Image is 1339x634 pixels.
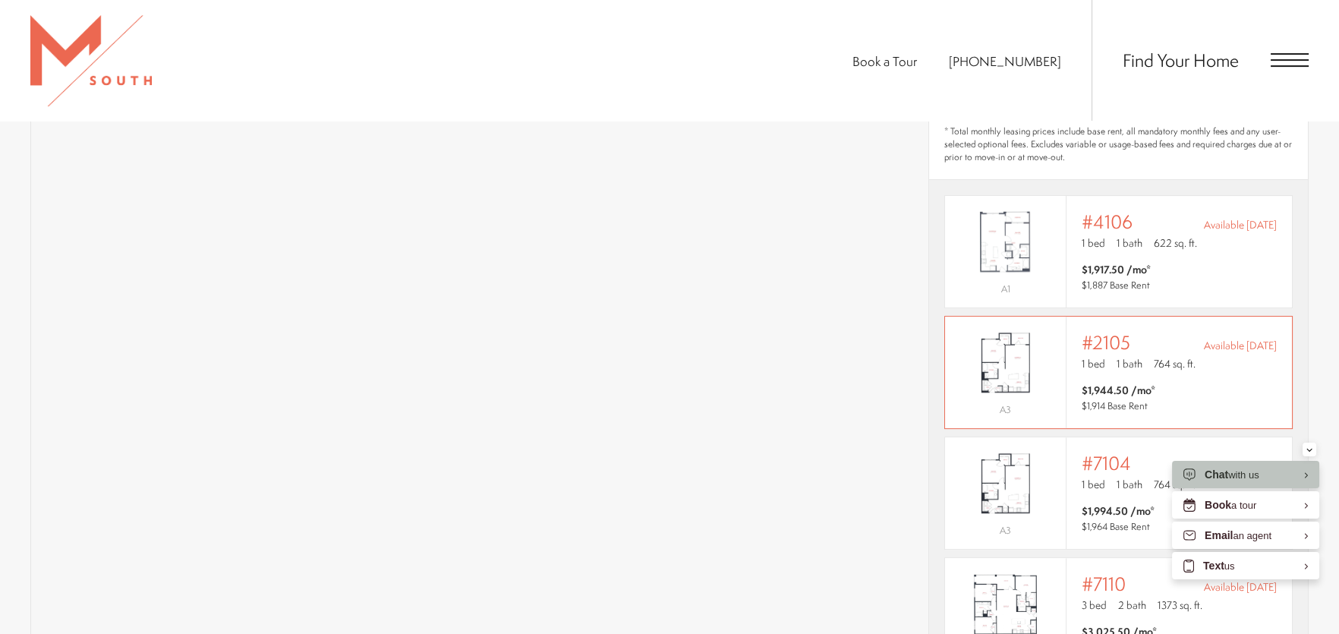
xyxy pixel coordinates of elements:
span: 1 bath [1117,235,1142,251]
span: A3 [1000,403,1011,416]
span: A3 [1000,524,1011,537]
span: 1 bed [1082,356,1105,371]
span: #7104 [1082,453,1131,474]
a: View #4106 [944,195,1293,308]
img: #4106 - 1 bedroom floor plan layout with 1 bathroom and 622 square feet [945,203,1066,279]
span: 1373 sq. ft. [1158,598,1202,613]
button: Open Menu [1271,53,1309,67]
span: * Total monthly leasing prices include base rent, all mandatory monthly fees and any user-selecte... [944,125,1293,163]
img: MSouth [30,15,152,106]
a: Book a Tour [852,52,917,70]
span: #2105 [1082,332,1130,353]
span: 1 bed [1082,477,1105,492]
a: Find Your Home [1123,48,1239,72]
span: 1 bath [1117,477,1142,492]
span: $1,914 Base Rent [1082,399,1148,412]
span: $1,887 Base Rent [1082,279,1150,292]
span: 1 bed [1082,235,1105,251]
span: Available [DATE] [1204,579,1277,595]
span: [PHONE_NUMBER] [949,52,1061,70]
span: Available [DATE] [1204,459,1277,474]
span: 764 sq. ft. [1154,356,1196,371]
span: $1,994.50 /mo* [1082,503,1155,519]
span: $1,944.50 /mo* [1082,383,1155,398]
span: 764 sq. ft. [1154,477,1196,492]
span: #7110 [1082,573,1126,595]
span: $1,964 Base Rent [1082,520,1150,533]
span: 3 bed [1082,598,1107,613]
img: #2105 - 1 bedroom floor plan layout with 1 bathroom and 764 square feet [945,325,1066,401]
a: Call Us at 813-570-8014 [949,52,1061,70]
span: A1 [1000,282,1010,295]
span: #4106 [1082,211,1133,232]
span: 622 sq. ft. [1154,235,1197,251]
span: 2 bath [1118,598,1146,613]
span: 1 bath [1117,356,1142,371]
img: #7104 - 1 bedroom floor plan layout with 1 bathroom and 764 square feet [945,446,1066,522]
span: Available [DATE] [1204,338,1277,353]
a: View #2105 [944,316,1293,429]
a: View #7104 [944,437,1293,550]
span: Available [DATE] [1204,217,1277,232]
span: $1,917.50 /mo* [1082,262,1151,277]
